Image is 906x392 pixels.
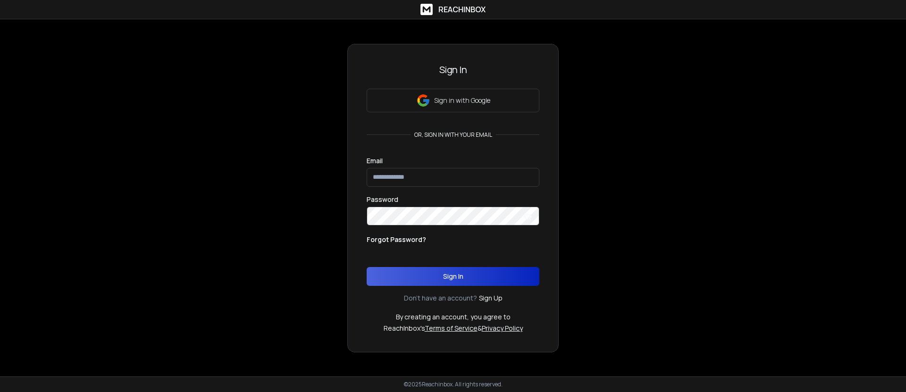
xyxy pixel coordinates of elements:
label: Email [367,158,383,164]
p: ReachInbox's & [384,324,523,333]
p: © 2025 Reachinbox. All rights reserved. [404,381,503,388]
a: Terms of Service [425,324,478,333]
p: By creating an account, you agree to [396,312,511,322]
p: Don't have an account? [404,293,477,303]
p: Forgot Password? [367,235,426,244]
button: Sign In [367,267,539,286]
p: or, sign in with your email [411,131,496,139]
button: Sign in with Google [367,89,539,112]
h3: Sign In [367,63,539,76]
a: Privacy Policy [482,324,523,333]
a: Sign Up [479,293,503,303]
a: ReachInbox [420,4,486,15]
p: Sign in with Google [434,96,490,105]
h1: ReachInbox [438,4,486,15]
label: Password [367,196,398,203]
